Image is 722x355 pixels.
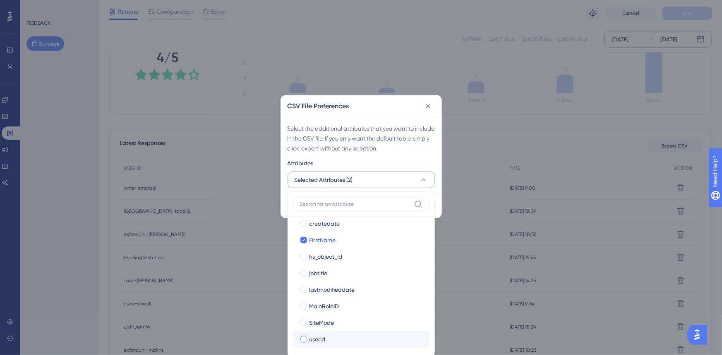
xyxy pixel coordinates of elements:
span: FirstName [309,235,336,245]
div: Select the additional attributes that you want to include in the CSV file. If you only want the d... [288,124,435,153]
span: Need Help? [19,2,52,12]
span: createdate [309,219,340,229]
span: Attributes [288,158,314,168]
span: Selected Attributes (2) [295,175,353,185]
span: lastmodifieddate [309,285,355,295]
iframe: UserGuiding AI Assistant Launcher [687,322,712,347]
span: jobtitle [309,268,328,278]
span: MainRoleID [309,301,339,311]
h2: CSV File Preferences [288,101,349,111]
span: SiteMode [309,318,334,328]
input: Search for an attribute [300,201,411,207]
span: userid [309,334,326,344]
span: hs_object_id [309,252,343,262]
